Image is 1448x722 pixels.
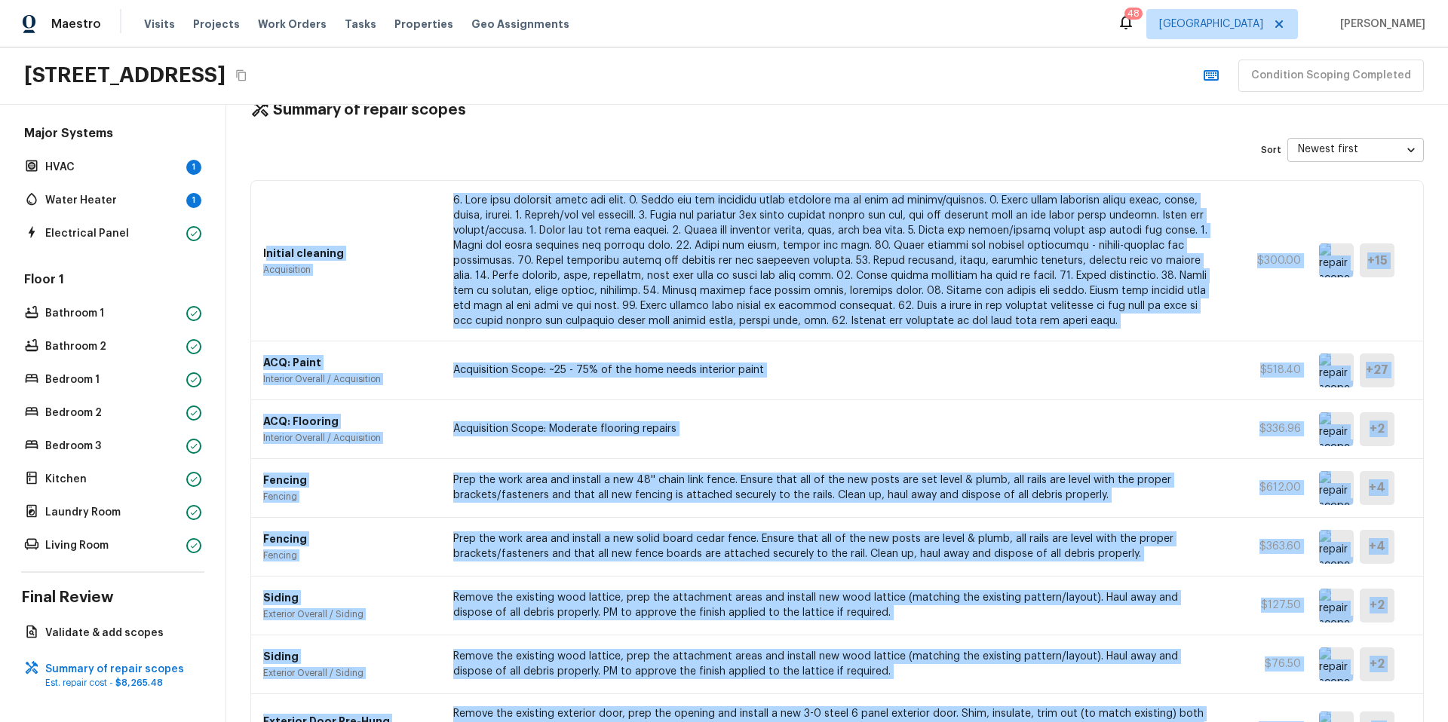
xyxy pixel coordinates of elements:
[1233,421,1301,436] p: $336.96
[21,125,204,145] h5: Major Systems
[45,405,180,421] p: Bedroom 2
[258,17,327,32] span: Work Orders
[186,160,201,175] div: 1
[21,271,204,291] h5: Floor 1
[193,17,240,32] span: Projects
[453,473,1215,503] p: Prep the work area and install a new 48'' chain link fence. Ensure that all of the new posts are ...
[1233,253,1301,268] p: $300.00
[144,17,175,32] span: Visits
[45,662,195,677] p: Summary of repair scopes
[263,414,435,429] p: ACQ: Flooring
[345,19,376,29] span: Tasks
[45,339,180,354] p: Bathroom 2
[115,678,163,687] span: $8,265.48
[263,246,435,261] p: Initial cleaning
[263,590,435,605] p: Siding
[1319,412,1354,446] img: repair scope asset
[1233,598,1301,613] p: $127.50
[1287,130,1424,170] div: Newest first
[186,193,201,208] div: 1
[1233,363,1301,378] p: $518.40
[45,677,195,689] p: Est. repair cost -
[453,421,1215,436] p: Acquisition Scope: Moderate flooring repairs
[45,306,180,321] p: Bathroom 1
[1366,362,1388,378] h5: + 27
[263,491,435,503] p: Fencing
[1261,144,1281,156] p: Sort
[263,373,435,385] p: Interior Overall / Acquisition
[1370,656,1385,672] h5: + 2
[471,17,569,32] span: Geo Assignments
[45,538,180,553] p: Living Room
[453,193,1215,329] p: 6. Lore ipsu dolorsit ametc adi elit. 0. Seddo eiu tem incididu utlab etdolore ma al enim ad mini...
[24,62,225,89] h2: [STREET_ADDRESS]
[1370,597,1385,613] h5: + 2
[1370,421,1385,437] h5: + 2
[263,667,435,679] p: Exterior Overall / Siding
[1319,589,1354,623] img: repair scope asset
[263,264,435,276] p: Acquisition
[1233,480,1301,495] p: $612.00
[263,432,435,444] p: Interior Overall / Acquisition
[1369,479,1385,496] h5: + 4
[45,472,180,487] p: Kitchen
[1127,6,1140,21] div: 48
[21,588,204,607] h4: Final Review
[1367,252,1388,269] h5: + 15
[453,590,1215,620] p: Remove the existing wood lattice, prep the attachment areas and install new wood lattice (matchin...
[394,17,453,32] span: Properties
[1233,656,1301,672] p: $76.50
[1159,17,1263,32] span: [GEOGRAPHIC_DATA]
[45,505,180,520] p: Laundry Room
[45,626,195,641] p: Validate & add scopes
[263,549,435,561] p: Fencing
[1369,538,1385,555] h5: + 4
[51,17,101,32] span: Maestro
[1319,647,1354,681] img: repair scope asset
[263,355,435,370] p: ACQ: Paint
[273,100,466,120] h4: Summary of repair scopes
[1319,243,1354,277] img: repair scope asset
[1319,353,1354,387] img: repair scope asset
[1319,530,1354,564] img: repair scope asset
[263,531,435,546] p: Fencing
[45,226,180,241] p: Electrical Panel
[263,608,435,620] p: Exterior Overall / Siding
[1319,471,1354,505] img: repair scope asset
[232,66,251,85] button: Copy Address
[45,439,180,454] p: Bedroom 3
[45,372,180,387] p: Bedroom 1
[45,193,180,208] p: Water Heater
[263,473,435,488] p: Fencing
[453,363,1215,378] p: Acquisition Scope: ~25 - 75% of the home needs interior paint
[453,649,1215,679] p: Remove the existing wood lattice, prep the attachment areas and install new wood lattice (matchin...
[1334,17,1425,32] span: [PERSON_NAME]
[45,160,180,175] p: HVAC
[453,531,1215,561] p: Prep the work area and install a new solid board cedar fence. Ensure that all of the new posts ar...
[263,649,435,664] p: Siding
[1233,539,1301,554] p: $363.60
